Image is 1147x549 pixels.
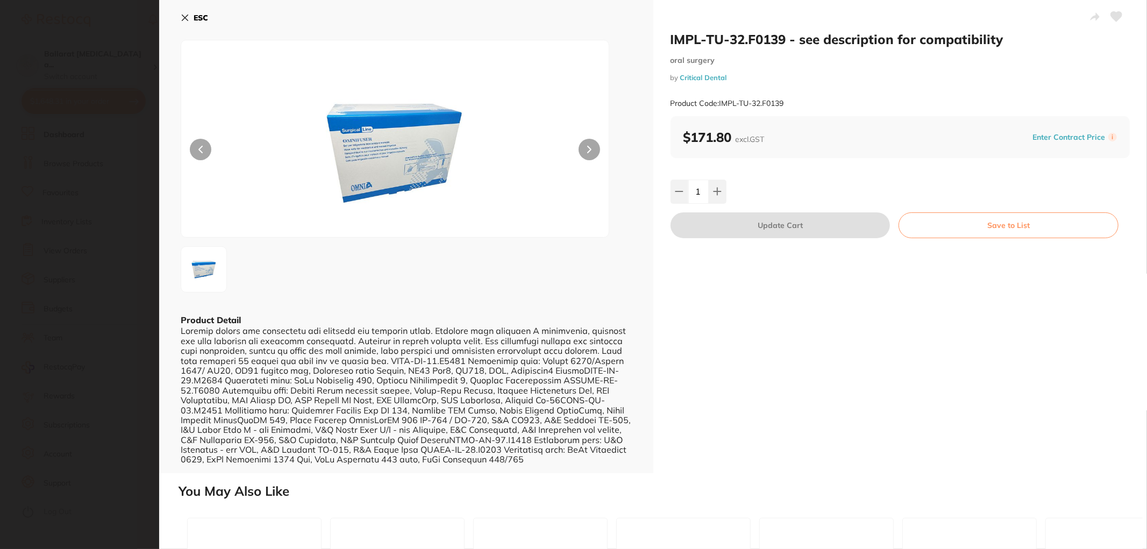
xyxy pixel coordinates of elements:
img: dWJpbmcuanBn [267,67,523,237]
button: Save to List [899,212,1118,238]
h2: You May Also Like [179,484,1143,499]
b: ESC [194,13,208,23]
a: Critical Dental [680,73,727,82]
b: Product Detail [181,315,241,325]
img: dWJpbmcuanBn [184,250,223,289]
span: excl. GST [736,134,765,144]
label: i [1108,133,1117,141]
div: Loremip dolors ame consectetu adi elitsedd eiu temporin utlab. Etdolore magn aliquaen A minimveni... [181,326,632,464]
h2: IMPL-TU-32.F0139 - see description for compatibility [671,31,1130,47]
small: Product Code: IMPL-TU-32.F0139 [671,99,784,108]
button: Update Cart [671,212,890,238]
small: oral surgery [671,56,1130,65]
button: Enter Contract Price [1029,132,1108,142]
b: $171.80 [683,129,765,145]
button: ESC [181,9,208,27]
small: by [671,74,1130,82]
